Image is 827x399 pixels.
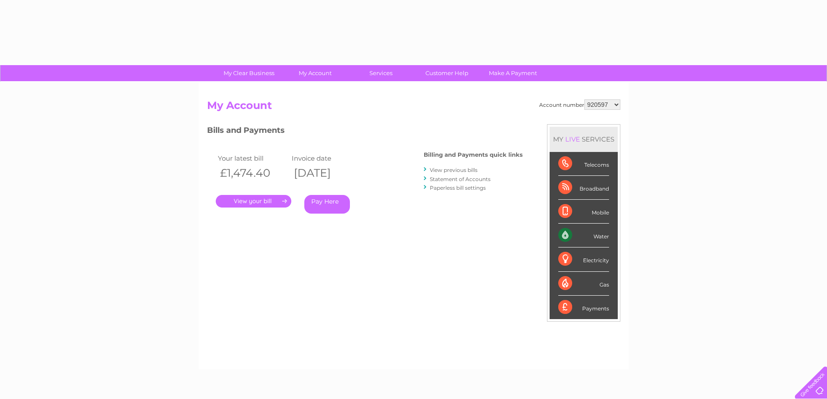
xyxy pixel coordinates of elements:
div: Gas [558,272,609,296]
h4: Billing and Payments quick links [424,152,523,158]
th: £1,474.40 [216,164,290,182]
div: Electricity [558,247,609,271]
a: . [216,195,291,208]
div: Broadband [558,176,609,200]
div: Mobile [558,200,609,224]
a: My Account [279,65,351,81]
a: Pay Here [304,195,350,214]
div: LIVE [563,135,582,143]
h2: My Account [207,99,620,116]
div: MY SERVICES [550,127,618,152]
a: Paperless bill settings [430,185,486,191]
div: Telecoms [558,152,609,176]
th: [DATE] [290,164,363,182]
div: Water [558,224,609,247]
a: Make A Payment [477,65,549,81]
a: Services [345,65,417,81]
a: My Clear Business [213,65,285,81]
a: View previous bills [430,167,478,173]
td: Your latest bill [216,152,290,164]
a: Statement of Accounts [430,176,491,182]
div: Payments [558,296,609,319]
h3: Bills and Payments [207,124,523,139]
a: Customer Help [411,65,483,81]
td: Invoice date [290,152,363,164]
div: Account number [539,99,620,110]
